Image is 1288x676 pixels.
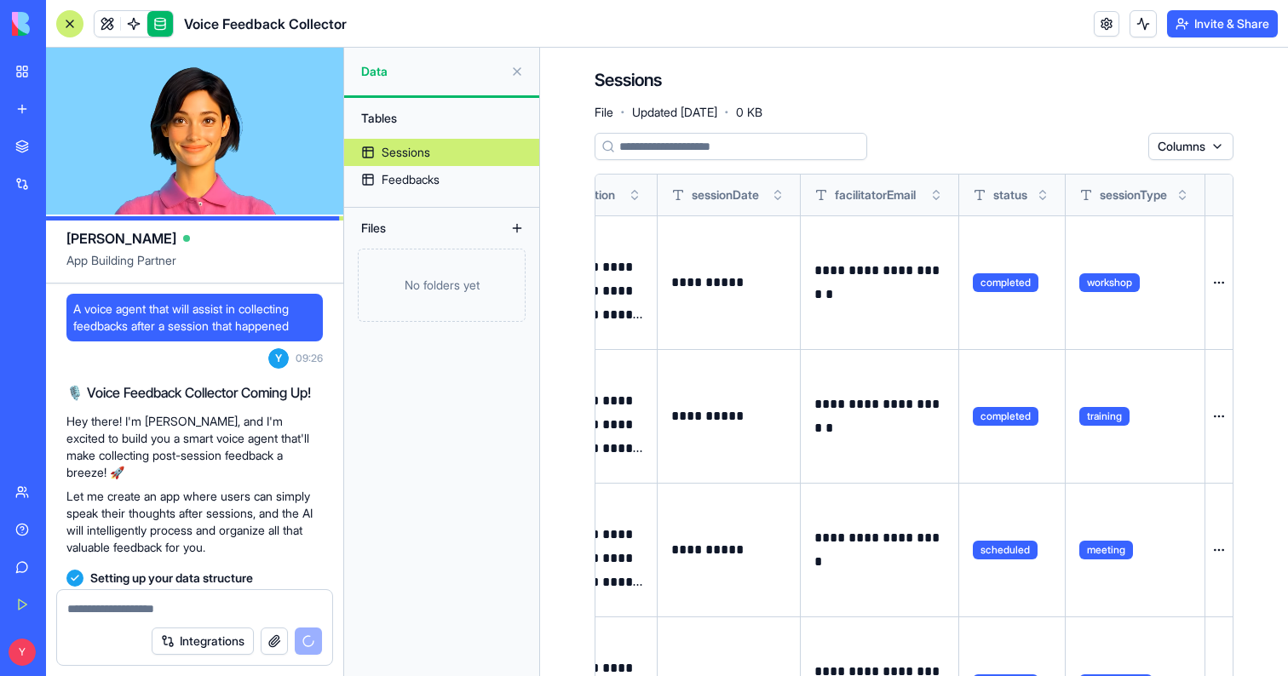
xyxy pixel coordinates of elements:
[626,186,643,203] button: Toggle sort
[9,639,36,666] span: Y
[90,570,253,587] span: Setting up your data structure
[344,139,539,166] a: Sessions
[184,14,347,34] span: Voice Feedback Collector
[1148,133,1233,160] button: Columns
[358,249,526,322] div: No folders yet
[382,144,430,161] div: Sessions
[1079,541,1133,559] span: meeting
[1034,186,1051,203] button: Toggle sort
[620,99,625,126] span: ·
[152,627,254,655] button: Integrations
[344,166,539,193] a: Feedbacks
[1167,10,1278,37] button: Invite & Share
[296,352,323,365] span: 09:26
[973,541,1038,559] span: scheduled
[66,413,323,481] p: Hey there! I'm [PERSON_NAME], and I'm excited to build you a smart voice agent that'll make colle...
[1079,407,1130,426] span: training
[12,12,118,36] img: logo
[736,104,762,121] span: 0 KB
[1174,186,1191,203] button: Toggle sort
[769,186,786,203] button: Toggle sort
[973,407,1038,426] span: completed
[353,215,489,242] div: Files
[724,99,729,126] span: ·
[692,186,759,203] span: sessionDate
[382,171,440,188] div: Feedbacks
[344,249,539,322] a: No folders yet
[595,104,613,121] span: File
[835,186,916,203] span: facilitatorEmail
[595,68,662,92] h4: Sessions
[268,348,289,369] span: Y
[973,273,1038,292] span: completed
[1079,273,1140,292] span: workshop
[73,301,316,335] span: A voice agent that will assist in collecting feedbacks after a session that happened
[66,252,323,283] span: App Building Partner
[993,186,1027,203] span: status
[928,186,945,203] button: Toggle sort
[632,104,717,121] span: Updated [DATE]
[353,105,531,132] div: Tables
[361,63,503,80] span: Data
[66,488,323,556] p: Let me create an app where users can simply speak their thoughts after sessions, and the AI will ...
[66,382,323,403] h2: 🎙️ Voice Feedback Collector Coming Up!
[66,228,176,249] span: [PERSON_NAME]
[1100,186,1167,203] span: sessionType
